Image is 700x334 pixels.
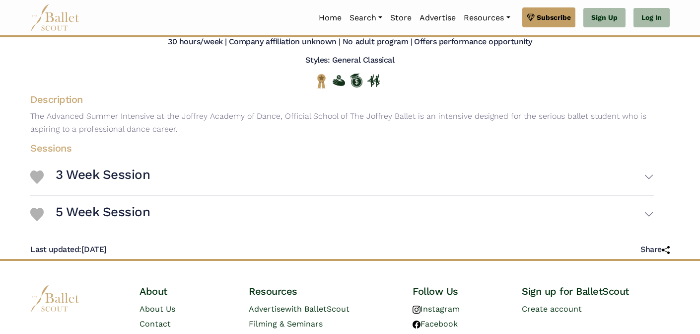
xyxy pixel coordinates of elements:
img: facebook logo [413,321,420,329]
a: Create account [522,304,582,314]
a: Log In [633,8,670,28]
button: 5 Week Session [56,200,654,229]
a: Search [346,7,386,28]
span: with BalletScout [285,304,350,314]
img: Offers Scholarship [350,74,362,87]
h4: About [140,285,233,298]
a: Facebook [413,319,458,329]
button: 3 Week Session [56,163,654,191]
p: The Advanced Summer Intensive at the Joffrey Academy of Dance, Official School of The Joffrey Bal... [22,110,678,135]
a: Contact [140,319,171,329]
span: Last updated: [30,245,81,254]
a: Store [386,7,416,28]
a: Advertise [416,7,460,28]
h3: 3 Week Session [56,167,150,183]
h5: Styles: General Classical [305,55,394,66]
a: Sign Up [583,8,626,28]
img: instagram logo [413,306,420,314]
h4: Resources [249,285,397,298]
h4: Description [22,93,678,106]
h5: No adult program | [343,37,412,47]
h4: Sign up for BalletScout [522,285,670,298]
a: Subscribe [522,7,575,27]
img: In Person [367,74,380,87]
h4: Follow Us [413,285,506,298]
img: logo [30,285,80,312]
img: Heart [30,170,44,184]
img: gem.svg [527,12,535,23]
h4: Sessions [22,142,662,155]
img: Offers Financial Aid [333,75,345,86]
a: Filming & Seminars [249,319,323,329]
a: Resources [460,7,514,28]
a: Instagram [413,304,460,314]
h5: Offers performance opportunity [414,37,532,47]
span: Subscribe [537,12,571,23]
h5: [DATE] [30,245,107,255]
h3: 5 Week Session [56,204,150,221]
img: National [315,74,328,89]
img: Heart [30,208,44,221]
a: Advertisewith BalletScout [249,304,350,314]
h5: Company affiliation unknown | [229,37,341,47]
h5: Share [640,245,670,255]
h5: 30 hours/week | [168,37,227,47]
a: About Us [140,304,175,314]
a: Home [315,7,346,28]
